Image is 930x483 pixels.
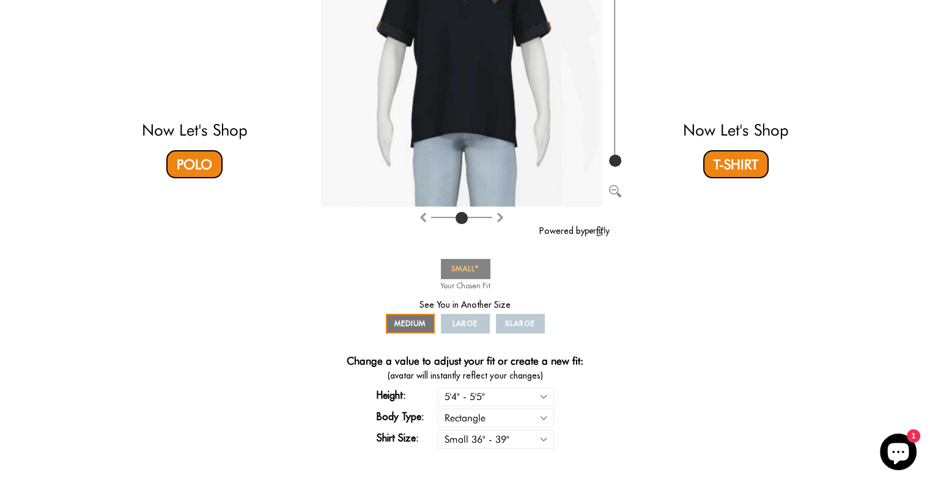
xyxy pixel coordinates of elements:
[683,120,789,139] a: Now Let's Shop
[142,120,248,139] a: Now Let's Shop
[495,212,505,222] img: Rotate counter clockwise
[505,319,535,328] span: XLARGE
[321,369,610,382] span: (avatar will instantly reflect your changes)
[377,409,438,424] label: Body Type:
[418,209,428,224] button: Rotate clockwise
[609,183,621,195] button: Zoom out
[496,314,545,333] a: XLARGE
[441,259,490,278] a: SMALL
[377,388,438,402] label: Height:
[539,225,610,236] a: Powered by
[609,185,621,197] img: Zoom out
[386,314,435,333] a: MEDIUM
[585,226,610,236] img: perfitly-logo_73ae6c82-e2e3-4a36-81b1-9e913f6ac5a1.png
[452,319,478,328] span: LARGE
[876,434,920,473] inbox-online-store-chat: Shopify online store chat
[166,150,223,178] a: Polo
[394,319,426,328] span: MEDIUM
[347,355,583,369] h4: Change a value to adjust your fit or create a new fit:
[495,209,505,224] button: Rotate counter clockwise
[703,150,769,178] a: T-Shirt
[451,264,479,273] span: SMALL
[441,314,490,333] a: LARGE
[418,212,428,222] img: Rotate clockwise
[377,430,438,445] label: Shirt Size:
